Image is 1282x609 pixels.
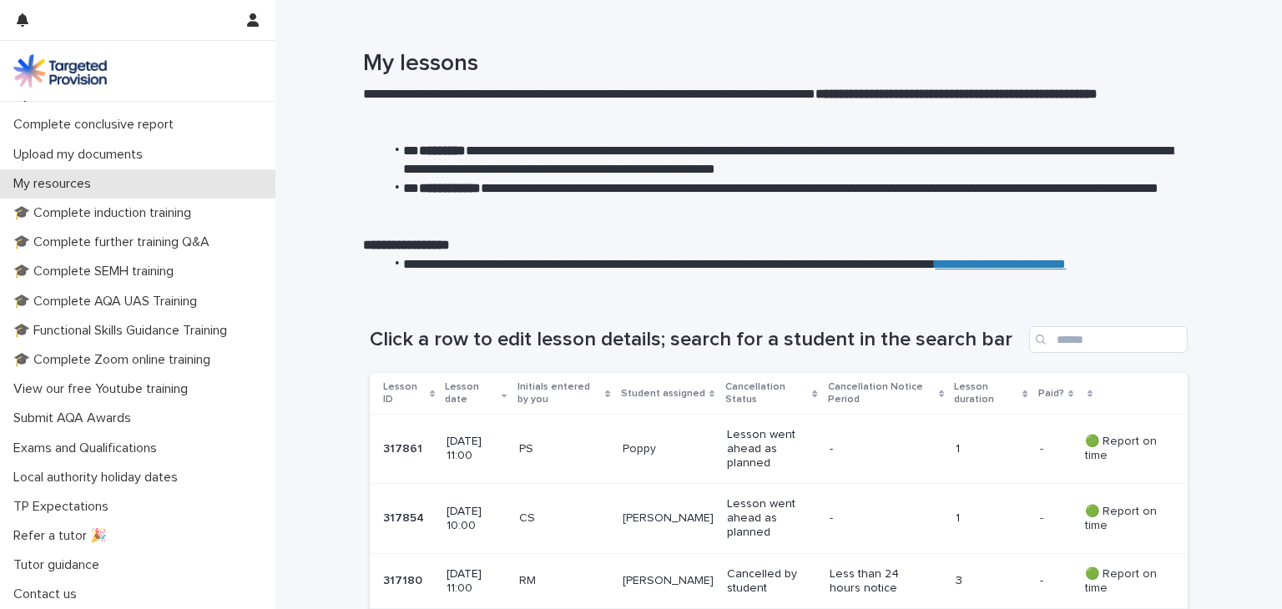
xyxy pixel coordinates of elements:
[370,484,1188,553] tr: 317854317854 [DATE] 10:00CS[PERSON_NAME]Lesson went ahead as planned-1-- 🟢 Report on time
[7,323,240,339] p: 🎓 Functional Skills Guidance Training
[7,410,144,426] p: Submit AQA Awards
[828,378,935,409] p: Cancellation Notice Period
[447,567,505,596] p: [DATE] 11:00
[519,511,609,526] p: CS
[1040,439,1047,456] p: -
[1040,508,1047,526] p: -
[7,440,170,456] p: Exams and Qualifications
[13,54,107,88] img: M5nRWzHhSzIhMunXDL62
[1085,505,1161,533] p: 🟢 Report on time
[7,528,120,544] p: Refer a tutor 🎉
[383,571,426,588] p: 317180
[7,352,224,368] p: 🎓 Complete Zoom online training
[727,567,816,596] p: Cancelled by student
[7,264,187,279] p: 🎓 Complete SEMH training
[383,439,426,456] p: 317861
[1085,567,1161,596] p: 🟢 Report on time
[7,117,187,133] p: Complete conclusive report
[517,378,602,409] p: Initials entered by you
[7,234,223,250] p: 🎓 Complete further training Q&A
[1038,385,1064,403] p: Paid?
[383,378,426,409] p: Lesson ID
[830,511,922,526] p: -
[7,557,113,573] p: Tutor guidance
[7,586,90,602] p: Contact us
[725,378,809,409] p: Cancellation Status
[383,508,427,526] p: 317854
[623,442,714,456] p: Poppy
[447,435,505,463] p: [DATE] 11:00
[7,499,122,515] p: TP Expectations
[623,511,714,526] p: [PERSON_NAME]
[621,385,705,403] p: Student assigned
[370,328,1022,352] h1: Click a row to edit lesson details; search for a student in the search bar
[727,428,816,470] p: Lesson went ahead as planned
[7,205,204,221] p: 🎓 Complete induction training
[445,378,497,409] p: Lesson date
[1040,571,1047,588] p: -
[7,176,104,192] p: My resources
[363,50,1181,78] h1: My lessons
[954,378,1019,409] p: Lesson duration
[830,567,922,596] p: Less than 24 hours notice
[7,381,201,397] p: View our free Youtube training
[727,497,816,539] p: Lesson went ahead as planned
[519,442,609,456] p: PS
[370,553,1188,609] tr: 317180317180 [DATE] 11:00RM[PERSON_NAME]Cancelled by studentLess than 24 hours notice3-- 🟢 Report...
[623,574,714,588] p: [PERSON_NAME]
[7,294,210,310] p: 🎓 Complete AQA UAS Training
[370,415,1188,484] tr: 317861317861 [DATE] 11:00PSPoppyLesson went ahead as planned-1-- 🟢 Report on time
[956,442,1027,456] p: 1
[1029,326,1188,353] input: Search
[956,574,1027,588] p: 3
[447,505,505,533] p: [DATE] 10:00
[7,147,156,163] p: Upload my documents
[1085,435,1161,463] p: 🟢 Report on time
[956,511,1027,526] p: 1
[7,470,191,486] p: Local authority holiday dates
[830,442,922,456] p: -
[519,574,609,588] p: RM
